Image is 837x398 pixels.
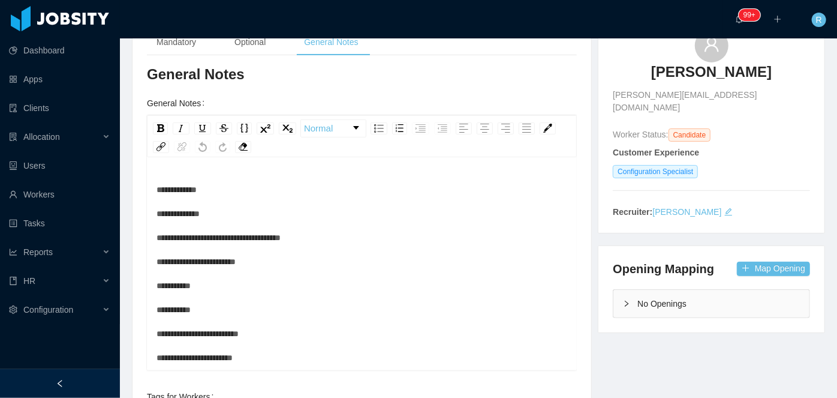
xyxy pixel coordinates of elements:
div: rdw-link-control [150,141,192,153]
div: Strikethrough [216,122,232,134]
span: Configuration [23,305,73,315]
div: Optional [225,29,275,56]
span: R [816,13,822,27]
div: Undo [195,141,210,153]
i: icon: user [703,36,720,53]
span: Worker Status: [613,130,668,139]
div: rdw-history-control [192,141,233,153]
i: icon: solution [9,133,17,141]
label: General Notes [147,98,209,108]
div: Mandatory [147,29,206,56]
a: Block Type [301,120,366,137]
div: General Notes [294,29,368,56]
span: HR [23,276,35,286]
div: Superscript [257,122,274,134]
div: rdw-list-control [368,119,453,137]
div: Monospace [237,122,252,134]
div: Bold [153,122,168,134]
div: Right [498,122,514,134]
span: Reports [23,247,53,257]
i: icon: book [9,277,17,285]
strong: Recruiter: [613,207,652,217]
div: Left [456,122,472,134]
div: rdw-toolbar [147,115,577,157]
div: rdw-color-picker [537,119,558,137]
div: Justify [519,122,535,134]
div: rdw-wrapper [147,115,577,370]
i: icon: plus [773,15,782,23]
span: [PERSON_NAME][EMAIL_ADDRESS][DOMAIN_NAME] [613,89,810,114]
a: icon: appstoreApps [9,67,110,91]
div: rdw-inline-control [150,119,299,137]
a: icon: profileTasks [9,211,110,235]
div: rdw-editor [156,178,568,388]
a: icon: auditClients [9,96,110,120]
div: Ordered [392,122,407,134]
div: Center [477,122,493,134]
h3: [PERSON_NAME] [651,62,772,82]
div: Remove [235,141,251,153]
div: Unlink [174,141,190,153]
sup: 264 [739,9,760,21]
i: icon: line-chart [9,248,17,256]
div: rdw-textalign-control [453,119,537,137]
a: [PERSON_NAME] [651,62,772,89]
h4: Opening Mapping [613,261,714,277]
i: icon: edit [724,208,733,216]
div: Italic [173,122,189,134]
i: icon: setting [9,306,17,314]
a: icon: robotUsers [9,154,110,178]
div: rdw-remove-control [233,141,254,153]
div: Outdent [434,122,451,134]
div: rdw-dropdown [300,119,366,137]
span: Allocation [23,132,60,142]
a: [PERSON_NAME] [652,207,721,217]
div: Link [153,141,169,153]
span: Normal [304,116,333,140]
div: Redo [215,141,230,153]
h3: General Notes [147,65,577,84]
a: icon: userWorkers [9,182,110,207]
div: Unordered [371,122,387,134]
i: icon: bell [735,15,743,23]
strong: Customer Experience [613,148,699,157]
div: Underline [194,122,211,134]
a: icon: pie-chartDashboard [9,38,110,62]
span: Configuration Specialist [613,165,698,178]
button: icon: plusMap Opening [737,262,810,276]
div: icon: rightNo Openings [613,290,809,318]
div: Subscript [279,122,296,134]
span: Candidate [669,128,711,142]
i: icon: right [623,300,630,307]
div: Indent [412,122,429,134]
div: rdw-block-control [299,119,368,137]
